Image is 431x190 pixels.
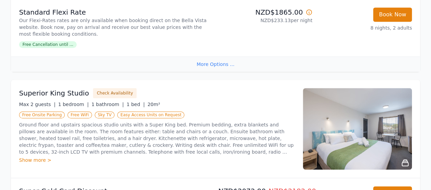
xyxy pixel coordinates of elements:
button: Book Now [373,7,412,22]
span: Sky TV [95,111,115,118]
p: 8 nights, 2 adults [318,24,412,31]
span: 1 bathroom | [91,102,124,107]
span: Free WiFi [67,111,92,118]
div: Show more > [19,157,295,163]
h3: Superior King Studio [19,88,89,98]
p: Ground floor and upstairs spacious studio units with a Super King bed. Premium bedding, extra bla... [19,121,295,155]
div: More Options ... [11,56,420,72]
p: Standard Flexi Rate [19,7,213,17]
button: Check Availability [93,88,137,98]
span: Easy Access Units on Request [117,111,184,118]
span: 20m² [148,102,160,107]
span: Free Cancellation until ... [19,41,77,48]
span: Max 2 guests | [19,102,56,107]
p: NZD$1865.00 [218,7,312,17]
p: NZD$233.13 per night [218,17,312,24]
span: 1 bed | [126,102,144,107]
span: 1 bedroom | [58,102,89,107]
p: Our Flexi-Rates rates are only available when booking direct on the Bella Vista website. Book now... [19,17,213,37]
span: Free Onsite Parking [19,111,65,118]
